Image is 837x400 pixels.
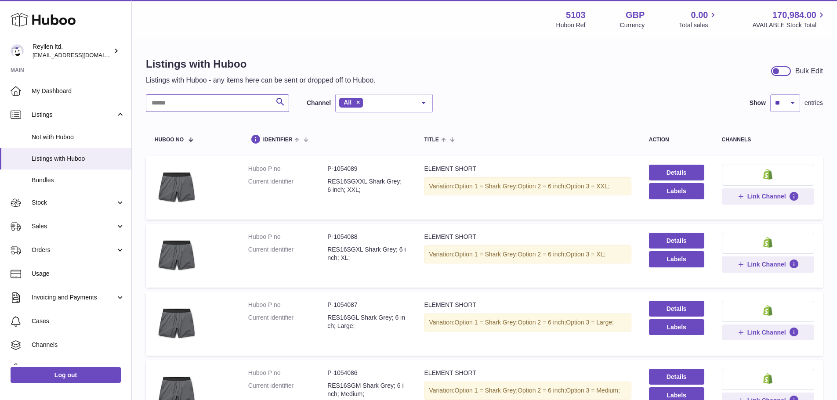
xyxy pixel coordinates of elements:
[722,324,814,340] button: Link Channel
[772,9,816,21] span: 170,984.00
[424,369,631,377] div: ELEMENT SHORT
[649,319,704,335] button: Labels
[146,57,376,71] h1: Listings with Huboo
[248,245,327,262] dt: Current identifier
[679,9,718,29] a: 0.00 Total sales
[248,177,327,194] dt: Current identifier
[649,183,704,199] button: Labels
[518,387,566,394] span: Option 2 = 6 inch;
[155,137,184,143] span: Huboo no
[248,382,327,398] dt: Current identifier
[455,387,518,394] span: Option 1 = Shark Grey;
[424,165,631,173] div: ELEMENT SHORT
[248,165,327,173] dt: Huboo P no
[649,165,704,180] a: Details
[248,301,327,309] dt: Huboo P no
[11,367,121,383] a: Log out
[248,314,327,330] dt: Current identifier
[455,183,518,190] span: Option 1 = Shark Grey;
[146,76,376,85] p: Listings with Huboo - any items here can be sent or dropped off to Huboo.
[307,99,331,107] label: Channel
[32,270,125,278] span: Usage
[722,256,814,272] button: Link Channel
[763,237,772,248] img: shopify-small.png
[33,43,112,59] div: Reyllen ltd.
[32,198,116,207] span: Stock
[424,314,631,332] div: Variation:
[804,99,823,107] span: entries
[327,369,406,377] dd: P-1054086
[248,233,327,241] dt: Huboo P no
[248,369,327,377] dt: Huboo P no
[32,222,116,231] span: Sales
[518,251,566,258] span: Option 2 = 6 inch;
[327,382,406,398] dd: RES16SGM Shark Grey; 6 inch; Medium;
[327,165,406,173] dd: P-1054089
[722,137,814,143] div: channels
[750,99,766,107] label: Show
[32,246,116,254] span: Orders
[649,233,704,249] a: Details
[747,192,786,200] span: Link Channel
[518,319,566,326] span: Option 2 = 6 inch;
[752,9,826,29] a: 170,984.00 AVAILABLE Stock Total
[566,9,586,21] strong: 5103
[32,317,125,325] span: Cases
[32,364,125,373] span: Settings
[424,301,631,309] div: ELEMENT SHORT
[327,301,406,309] dd: P-1054087
[32,293,116,302] span: Invoicing and Payments
[752,21,826,29] span: AVAILABLE Stock Total
[155,233,199,277] img: ELEMENT SHORT
[649,137,704,143] div: action
[32,341,125,349] span: Channels
[424,233,631,241] div: ELEMENT SHORT
[32,155,125,163] span: Listings with Huboo
[556,21,586,29] div: Huboo Ref
[620,21,645,29] div: Currency
[32,111,116,119] span: Listings
[722,188,814,204] button: Link Channel
[155,165,199,209] img: ELEMENT SHORT
[518,183,566,190] span: Option 2 = 6 inch;
[747,260,786,268] span: Link Channel
[327,245,406,262] dd: RES16SGXL Shark Grey; 6 inch; XL;
[32,87,125,95] span: My Dashboard
[566,183,609,190] span: Option 3 = XXL;
[763,373,772,384] img: shopify-small.png
[763,169,772,180] img: shopify-small.png
[424,382,631,400] div: Variation:
[566,387,620,394] span: Option 3 = Medium;
[649,369,704,385] a: Details
[455,251,518,258] span: Option 1 = Shark Grey;
[626,9,645,21] strong: GBP
[327,177,406,194] dd: RES16SGXXL Shark Grey; 6 inch; XXL;
[679,21,718,29] span: Total sales
[32,133,125,141] span: Not with Huboo
[344,99,351,106] span: All
[327,314,406,330] dd: RES16SGL Shark Grey; 6 inch; Large;
[33,51,129,58] span: [EMAIL_ADDRESS][DOMAIN_NAME]
[424,177,631,195] div: Variation:
[649,301,704,317] a: Details
[424,245,631,263] div: Variation:
[424,137,438,143] span: title
[566,251,605,258] span: Option 3 = XL;
[763,305,772,316] img: shopify-small.png
[747,328,786,336] span: Link Channel
[327,233,406,241] dd: P-1054088
[32,176,125,184] span: Bundles
[11,44,24,58] img: internalAdmin-5103@internal.huboo.com
[795,66,823,76] div: Bulk Edit
[691,9,708,21] span: 0.00
[649,251,704,267] button: Labels
[455,319,518,326] span: Option 1 = Shark Grey;
[566,319,614,326] span: Option 3 = Large;
[263,137,293,143] span: identifier
[155,301,199,345] img: ELEMENT SHORT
